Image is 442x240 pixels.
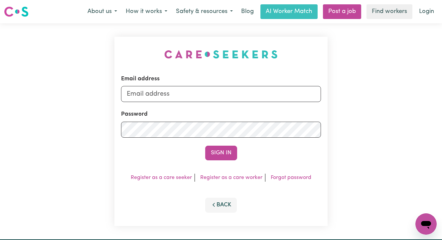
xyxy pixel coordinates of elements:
button: Sign In [205,146,237,160]
button: About us [83,5,121,19]
label: Password [121,110,148,119]
a: Register as a care seeker [131,175,192,180]
a: AI Worker Match [260,4,318,19]
input: Email address [121,86,321,102]
label: Email address [121,75,160,83]
a: Find workers [367,4,412,19]
button: Back [205,198,237,212]
button: How it works [121,5,172,19]
a: Careseekers logo [4,4,29,19]
a: Register as a care worker [200,175,262,180]
iframe: Button to launch messaging window [415,213,437,235]
a: Blog [237,4,258,19]
a: Post a job [323,4,361,19]
a: Forgot password [271,175,311,180]
img: Careseekers logo [4,6,29,18]
a: Login [415,4,438,19]
button: Safety & resources [172,5,237,19]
